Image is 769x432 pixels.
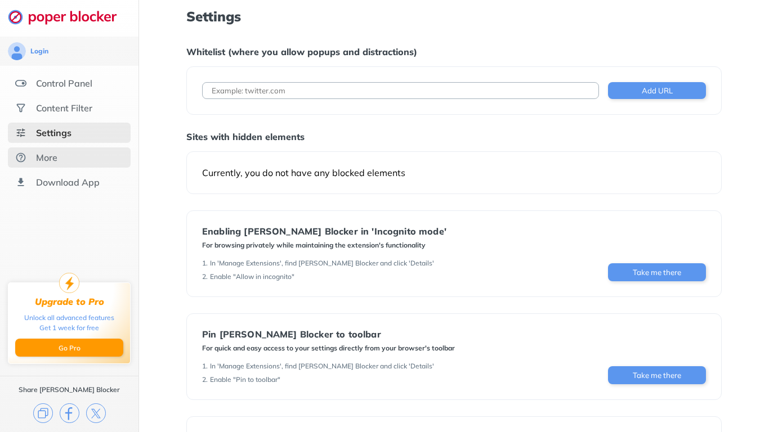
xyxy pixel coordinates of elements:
[86,403,106,423] img: x.svg
[210,362,434,371] div: In 'Manage Extensions', find [PERSON_NAME] Blocker and click 'Details'
[15,78,26,89] img: features.svg
[202,272,208,281] div: 2 .
[202,226,446,236] div: Enabling [PERSON_NAME] Blocker in 'Incognito mode'
[36,127,71,138] div: Settings
[36,102,92,114] div: Content Filter
[202,375,208,384] div: 2 .
[186,131,722,142] div: Sites with hidden elements
[19,385,120,394] div: Share [PERSON_NAME] Blocker
[608,366,706,384] button: Take me there
[202,167,706,178] div: Currently, you do not have any blocked elements
[15,177,26,188] img: download-app.svg
[186,46,722,57] div: Whitelist (where you allow popups and distractions)
[24,313,114,323] div: Unlock all advanced features
[59,273,79,293] img: upgrade-to-pro.svg
[15,152,26,163] img: about.svg
[210,272,294,281] div: Enable "Allow in incognito"
[210,259,434,268] div: In 'Manage Extensions', find [PERSON_NAME] Blocker and click 'Details'
[39,323,99,333] div: Get 1 week for free
[186,9,722,24] h1: Settings
[8,9,129,25] img: logo-webpage.svg
[8,42,26,60] img: avatar.svg
[15,339,123,357] button: Go Pro
[35,296,104,307] div: Upgrade to Pro
[608,82,706,99] button: Add URL
[210,375,280,384] div: Enable "Pin to toolbar"
[33,403,53,423] img: copy.svg
[202,362,208,371] div: 1 .
[36,78,92,89] div: Control Panel
[30,47,48,56] div: Login
[60,403,79,423] img: facebook.svg
[202,82,599,99] input: Example: twitter.com
[202,344,455,353] div: For quick and easy access to your settings directly from your browser's toolbar
[202,329,455,339] div: Pin [PERSON_NAME] Blocker to toolbar
[202,259,208,268] div: 1 .
[608,263,706,281] button: Take me there
[36,177,100,188] div: Download App
[202,241,446,250] div: For browsing privately while maintaining the extension's functionality
[15,102,26,114] img: social.svg
[36,152,57,163] div: More
[15,127,26,138] img: settings-selected.svg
